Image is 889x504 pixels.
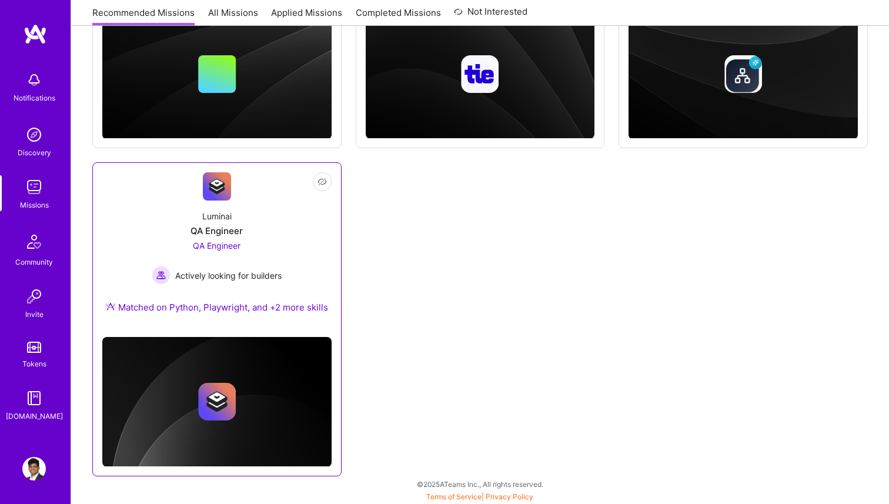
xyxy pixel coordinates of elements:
img: Company Logo [203,172,231,201]
a: Applied Missions [271,6,342,26]
a: Recommended Missions [92,6,195,26]
img: Ateam Purple Icon [106,302,115,311]
img: logo [24,24,47,45]
img: Invite [22,285,46,308]
img: tokens [27,342,41,353]
img: cover [102,337,332,467]
span: Actively looking for builders [175,269,282,282]
a: Terms of Service [426,492,482,501]
div: Community [15,256,53,268]
div: Missions [20,199,49,211]
a: Not Interested [454,5,527,26]
i: icon EyeClosed [317,177,327,186]
img: Company logo [461,55,499,93]
div: Luminai [202,210,232,222]
div: Invite [25,308,44,321]
a: Privacy Policy [486,492,533,501]
img: guide book [22,386,46,410]
div: Tokens [22,358,46,370]
a: Company LogoLuminaiQA EngineerQA Engineer Actively looking for buildersActively looking for build... [102,172,332,328]
img: Community [20,228,48,256]
div: [DOMAIN_NAME] [6,410,63,422]
span: | [426,492,533,501]
a: Completed Missions [356,6,441,26]
img: teamwork [22,175,46,199]
img: Company logo [198,383,236,420]
div: © 2025 ATeams Inc., All rights reserved. [71,469,889,499]
a: User Avatar [19,457,49,480]
div: Notifications [14,92,55,104]
img: Actively looking for builders [152,266,171,285]
a: All Missions [208,6,258,26]
img: bell [22,68,46,92]
img: Company logo [724,55,762,93]
img: discovery [22,123,46,146]
img: User Avatar [22,457,46,480]
div: QA Engineer [190,225,243,237]
div: Discovery [18,146,51,159]
span: QA Engineer [193,241,240,251]
div: Matched on Python, Playwright, and +2 more skills [106,301,328,313]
